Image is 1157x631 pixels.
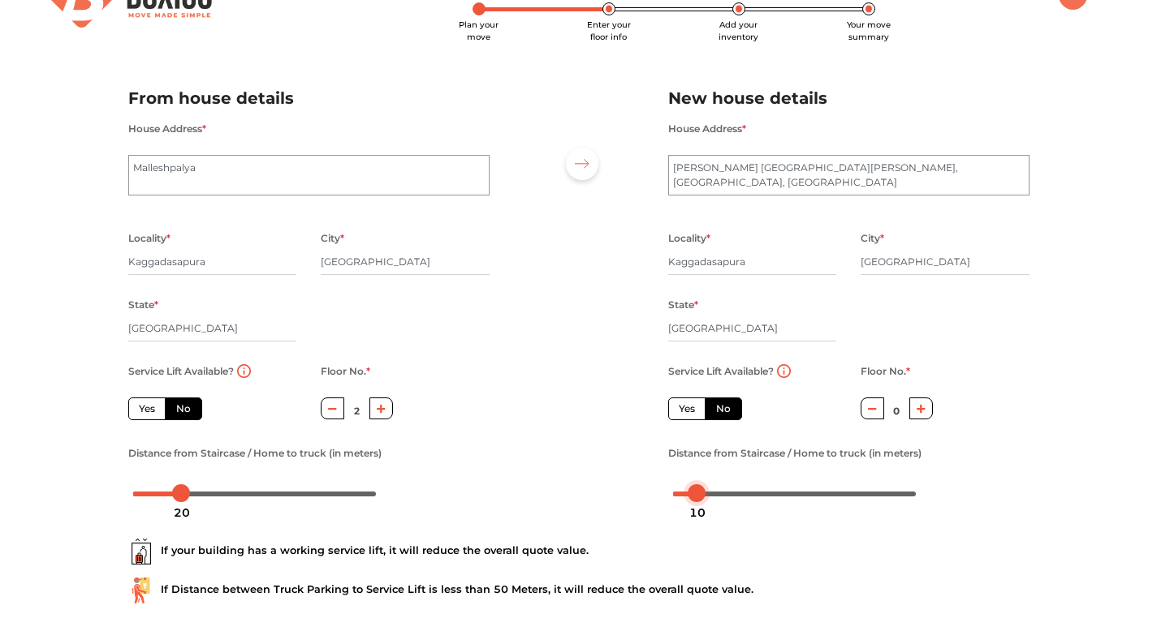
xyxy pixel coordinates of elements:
label: City [861,228,884,249]
label: Service Lift Available? [668,361,774,382]
img: ... [128,577,154,603]
textarea: [PERSON_NAME] [GEOGRAPHIC_DATA][PERSON_NAME], [GEOGRAPHIC_DATA], [GEOGRAPHIC_DATA] [668,155,1030,195]
label: Floor No. [321,361,370,382]
div: If your building has a working service lift, it will reduce the overall quote value. [128,539,1030,564]
label: Distance from Staircase / Home to truck (in meters) [128,443,382,464]
label: Locality [668,228,710,249]
label: Yes [128,397,166,420]
textarea: Malleshpalya [128,155,490,195]
span: Add your inventory [719,19,758,42]
img: ... [128,539,154,564]
span: Your move summary [847,19,891,42]
h2: New house details [668,85,1030,112]
label: No [165,397,202,420]
label: City [321,228,344,249]
label: Yes [668,397,706,420]
label: State [128,294,158,315]
label: Distance from Staircase / Home to truck (in meters) [668,443,922,464]
label: Service Lift Available? [128,361,234,382]
label: House Address [668,118,746,140]
label: Locality [128,228,171,249]
label: State [668,294,698,315]
label: Floor No. [861,361,910,382]
label: House Address [128,118,206,140]
div: 20 [167,499,196,526]
h2: From house details [128,85,490,112]
div: If Distance between Truck Parking to Service Lift is less than 50 Meters, it will reduce the over... [128,577,1030,603]
span: Plan your move [459,19,499,42]
label: No [705,397,742,420]
span: Enter your floor info [587,19,631,42]
div: 10 [683,499,712,526]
